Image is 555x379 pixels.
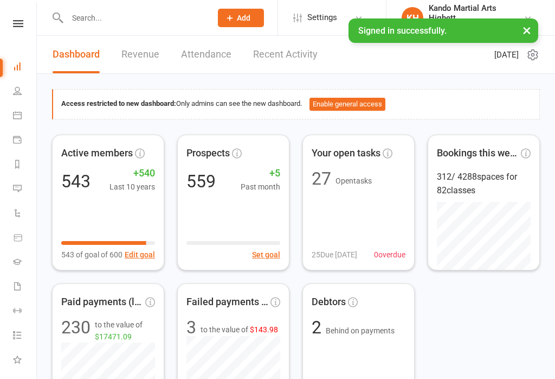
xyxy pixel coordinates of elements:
[358,26,447,36] span: Signed in successfully.
[312,249,357,261] span: 25 Due [DATE]
[13,349,37,373] a: What's New
[13,226,37,251] a: Product Sales
[61,98,531,111] div: Only admins can see the new dashboard.
[241,166,280,181] span: +5
[250,325,278,334] span: $143.98
[13,153,37,178] a: Reports
[402,7,423,29] div: KH
[13,129,37,153] a: Payments
[494,48,519,61] span: [DATE]
[61,99,176,108] strong: Access restricted to new dashboard:
[95,319,155,343] span: to the value of
[61,146,133,161] span: Active members
[61,249,122,261] span: 543 of goal of 600
[312,146,380,161] span: Your open tasks
[307,5,337,30] span: Settings
[121,36,159,73] a: Revenue
[253,36,318,73] a: Recent Activity
[252,249,280,261] button: Set goal
[186,146,230,161] span: Prospects
[53,36,100,73] a: Dashboard
[186,294,268,310] span: Failed payments (last 30d)
[326,326,395,335] span: Behind on payments
[335,176,372,185] span: Open tasks
[186,319,196,336] div: 3
[429,3,524,23] div: Kando Martial Arts Highett
[312,170,331,187] div: 27
[309,98,385,111] button: Enable general access
[125,249,155,261] button: Edit goal
[61,294,143,310] span: Paid payments (last 7d)
[95,332,132,341] span: $17471.09
[241,181,280,193] span: Past month
[13,80,37,104] a: People
[312,294,346,310] span: Debtors
[64,10,204,26] input: Search...
[437,170,531,198] div: 312 / 4288 spaces for 82 classes
[237,14,250,22] span: Add
[61,173,91,190] div: 543
[181,36,231,73] a: Attendance
[186,173,216,190] div: 559
[61,319,91,343] div: 230
[312,317,326,338] span: 2
[374,249,405,261] span: 0 overdue
[109,166,155,181] span: +540
[109,181,155,193] span: Last 10 years
[201,324,278,336] span: to the value of
[218,9,264,27] button: Add
[437,146,519,161] span: Bookings this week
[13,55,37,80] a: Dashboard
[13,104,37,129] a: Calendar
[517,18,537,42] button: ×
